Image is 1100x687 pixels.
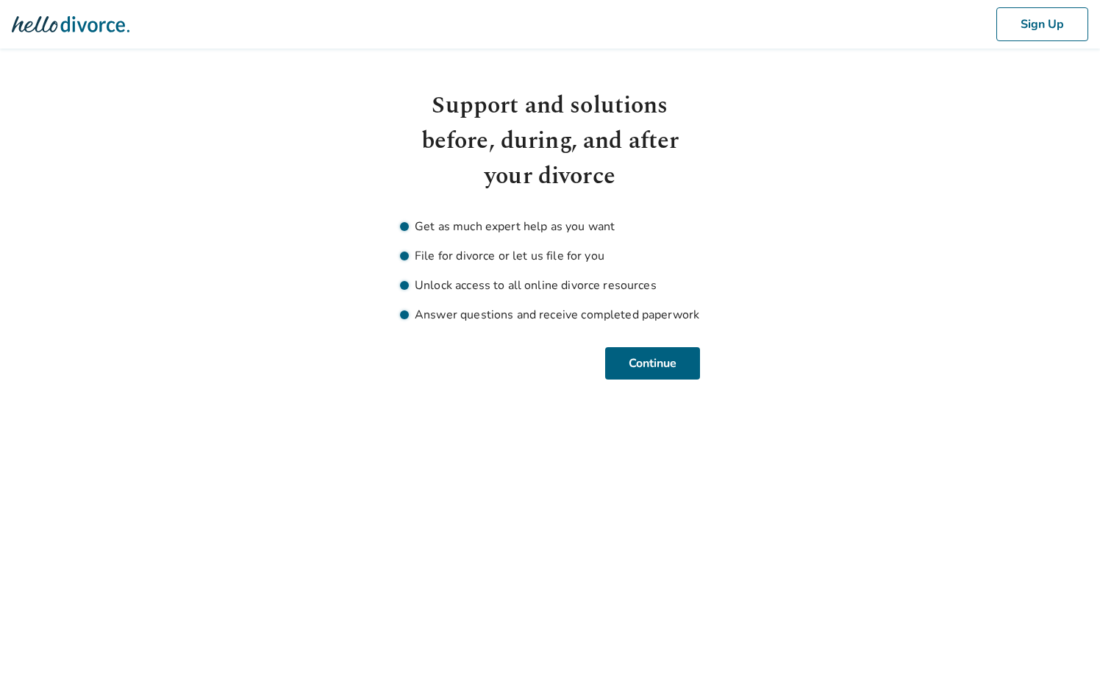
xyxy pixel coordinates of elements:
[400,247,700,265] li: File for divorce or let us file for you
[400,277,700,294] li: Unlock access to all online divorce resources
[996,7,1088,41] button: Sign Up
[400,88,700,194] h1: Support and solutions before, during, and after your divorce
[12,10,129,39] img: Hello Divorce Logo
[400,218,700,235] li: Get as much expert help as you want
[605,347,700,380] button: Continue
[400,306,700,324] li: Answer questions and receive completed paperwork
